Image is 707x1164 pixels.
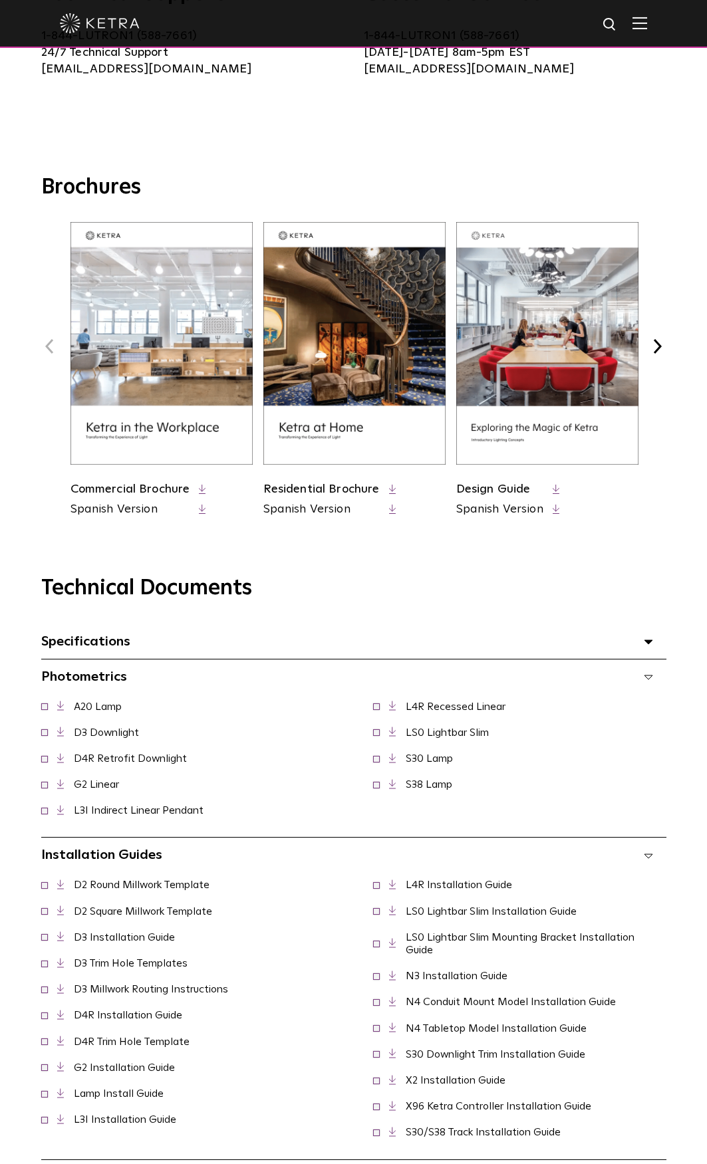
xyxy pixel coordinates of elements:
a: D3 Millwork Routing Instructions [74,984,228,994]
a: D4R Retrofit Downlight [74,753,187,764]
a: L4R Installation Guide [406,879,512,890]
a: S30/S38 Track Installation Guide [406,1127,561,1137]
a: Commercial Brochure [71,483,190,495]
a: Spanish Version [263,501,380,518]
p: 1-844-LUTRON1 (588-7661) 24/7 Technical Support [41,28,344,78]
a: D3 Trim Hole Templates [74,958,188,969]
p: 1-844-LUTRON1 (588-7661) [DATE]-[DATE] 8am-5pm EST [EMAIL_ADDRESS][DOMAIN_NAME] [364,28,666,78]
a: G2 Installation Guide [74,1062,175,1073]
a: Lamp Install Guide [74,1088,164,1099]
a: Residential Brochure [263,483,380,495]
a: Spanish Version [71,501,190,518]
span: Specifications [41,635,130,648]
a: X96 Ketra Controller Installation Guide [406,1101,591,1111]
a: LS0 Lightbar Slim Installation Guide [406,906,577,917]
button: Previous [41,338,59,355]
a: N4 Conduit Mount Model Installation Guide [406,996,616,1007]
img: residential_brochure_thumbnail [263,222,446,465]
a: S38 Lamp [406,779,452,790]
span: Installation Guides [41,848,162,862]
a: [EMAIL_ADDRESS][DOMAIN_NAME] [41,63,251,75]
img: search icon [602,17,619,33]
a: X2 Installation Guide [406,1075,505,1086]
img: Hamburger%20Nav.svg [633,17,647,29]
a: G2 Linear [74,779,119,790]
button: Next [649,338,666,355]
a: L3I Indirect Linear Pendant [74,805,204,816]
a: D2 Round Millwork Template [74,879,210,890]
a: S30 Lamp [406,753,453,764]
a: D2 Square Millwork Template [74,906,212,917]
a: S30 Downlight Trim Installation Guide [406,1049,585,1060]
a: Design Guide [456,483,531,495]
a: N3 Installation Guide [406,971,507,981]
a: D4R Trim Hole Template [74,1036,190,1047]
a: D4R Installation Guide [74,1010,182,1020]
a: L3I Installation Guide [74,1114,176,1125]
a: N4 Tabletop Model Installation Guide [406,1023,587,1034]
a: Spanish Version [456,501,543,518]
h3: Technical Documents [41,576,666,601]
a: D3 Downlight [74,727,139,738]
a: LS0 Lightbar Slim [406,727,489,738]
a: D3 Installation Guide [74,932,175,943]
a: LS0 Lightbar Slim Mounting Bracket Installation Guide [406,932,635,955]
img: ketra-logo-2019-white [60,13,140,33]
h3: Brochures [41,174,666,202]
img: commercial_brochure_thumbnail [71,222,253,465]
a: L4R Recessed Linear [406,701,505,712]
span: Photometrics [41,670,127,683]
a: A20 Lamp [74,701,122,712]
img: design_brochure_thumbnail [456,222,638,465]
